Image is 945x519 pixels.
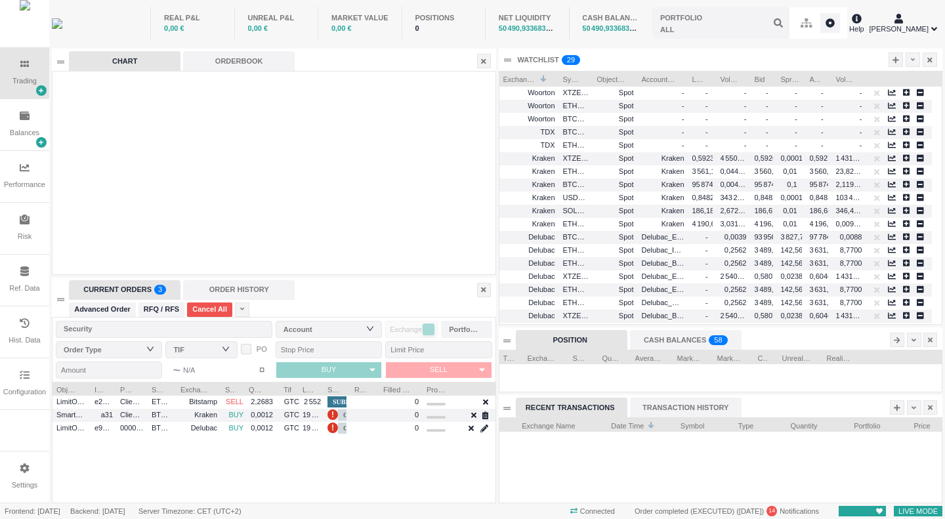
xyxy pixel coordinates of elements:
span: - [705,233,713,241]
span: Ask [810,72,820,85]
span: SELL [226,398,243,405]
span: 3 631,78 [810,246,841,254]
span: - [766,128,773,136]
div: Help [849,12,864,34]
span: SmartLimitOrder [56,407,87,423]
div: UNREAL P&L [247,12,304,24]
div: WATCHLIST [518,54,559,66]
div: PORTFOLIO [660,12,702,24]
div: TIF [173,343,223,356]
span: 8,7700 [840,246,862,254]
span: 4 196,63 [810,220,841,228]
div: RECENT TRANSACTIONS [516,398,627,417]
span: 0,1 [787,180,801,188]
span: 103 481,56078508 [836,194,895,201]
span: Bitstamp [189,398,217,405]
span: ~ [173,362,180,378]
div: ORDERBOOK [183,51,295,71]
span: 343 226,46680542 [721,194,780,201]
span: - [766,89,773,96]
span: Portfolio [120,382,136,395]
span: Advanced Order [74,304,131,315]
span: Exchange [390,323,421,336]
span: BTCEUR [563,112,589,127]
span: Kraken [532,167,555,175]
button: BUY [276,362,363,378]
span: Filled Quantity [383,382,411,395]
span: 2 552 [304,398,321,405]
span: 0,6046 [810,312,837,320]
div: POSITIONS [415,12,472,24]
span: - [860,128,862,136]
span: BTCEUR [563,125,589,140]
span: Kraken [661,167,684,175]
span: 3 631,78 [810,259,841,267]
div: Performance [4,179,45,190]
span: 1 431,4572 [836,272,871,280]
span: - [705,272,713,280]
span: 0,00402946 [721,180,759,188]
div: Ref. Data [9,283,39,294]
span: USDCEUR [563,190,589,205]
div: 0 [415,23,472,34]
span: Exchange Name [180,382,209,395]
span: 0,01 [783,220,801,228]
span: - [705,102,713,110]
span: Spot [597,98,634,114]
span: Unrealized P&L [782,350,811,363]
span: XTZEUR [563,269,589,284]
span: 93 956,6 [755,233,786,241]
span: Client_Flow [120,394,144,409]
span: Status [327,382,339,395]
span: ETHEUR [563,164,589,179]
span: - [682,89,684,96]
span: ETHEUR [152,394,173,409]
span: Kraken [661,154,684,162]
span: Cost [758,350,768,363]
span: 2 540,7166 [721,312,756,320]
p: 9 [571,55,575,68]
div: Balances [10,127,39,138]
div: Hist. Data [9,335,40,346]
span: LimitOrder [56,394,87,409]
span: Spread [781,72,802,85]
span: RFQ / RFS [144,304,179,315]
span: Delubac_Institutionels [642,246,713,254]
span: 0,0001 [781,194,808,201]
span: ETHEUR [563,98,589,114]
span: Delubac [528,259,555,267]
span: XTZEUR [563,151,589,166]
span: ETHUSDC [563,217,589,232]
span: 0,00 € [247,24,268,32]
span: Object Type [56,382,79,395]
span: - [705,115,713,123]
div: Order Type [64,343,148,356]
input: Stop Price [276,341,382,358]
sup: 3 [154,285,166,295]
span: - [705,259,713,267]
span: - [860,102,862,110]
span: - [821,89,828,96]
span: PO [257,345,267,353]
span: 0,00938275 [836,220,874,228]
span: - [705,141,713,149]
p: 8 [718,335,722,348]
span: LimitOrder [56,421,87,436]
span: 186,68 [810,207,837,215]
span: Woorton [528,102,555,110]
div: CURRENT ORDERS [69,280,180,300]
span: 3 561,10 [692,167,724,175]
span: Delubac_Entreprises [642,272,709,280]
span: 0,5926 [755,154,782,162]
span: 50 490,93368375 € [499,24,560,32]
div: NET LIQUIDITY [499,12,556,24]
span: ETHEUR [563,138,589,153]
span: Order is pending for more than 5s [327,409,338,420]
span: Delubac [528,299,555,306]
span: - [795,102,802,110]
span: Exchange Name [528,350,557,363]
span: Delubac_Entreprises [642,233,709,241]
span: Type [503,350,514,363]
span: Spot [597,217,634,232]
span: Kraken [532,180,555,188]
